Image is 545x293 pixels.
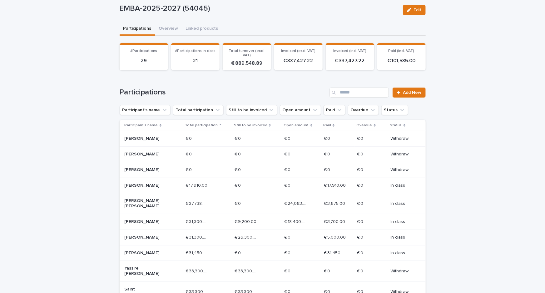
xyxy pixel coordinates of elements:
[185,122,218,129] p: Total participation
[235,166,242,173] p: € 0
[285,249,292,256] p: € 0
[357,182,365,188] p: € 0
[130,49,157,53] span: #Participations
[324,182,347,188] p: € 17,910.00
[381,58,422,64] p: € 101,535.00
[391,152,416,157] p: Withdraw
[186,182,209,188] p: € 17,910.00
[120,162,426,178] tr: [PERSON_NAME]€ 0€ 0 € 0€ 0 € 0€ 0 € 0€ 0 € 0€ 0 Withdraw
[120,4,398,13] p: EMBA-2025-2027 (54045)
[186,150,193,157] p: € 0
[324,234,347,240] p: € 5,000.00
[285,200,308,206] p: € 24,063.90
[357,166,365,173] p: € 0
[226,105,277,115] button: Still to be invoiced
[125,250,169,256] p: [PERSON_NAME]
[324,249,347,256] p: € 31,450.00
[324,218,346,225] p: € 3,700.00
[123,58,164,64] p: 29
[125,266,169,276] p: Yassire [PERSON_NAME]
[391,201,416,206] p: In class
[348,105,379,115] button: Overdue
[390,122,402,129] p: Status
[403,5,426,15] button: Edit
[323,122,331,129] p: Paid
[391,136,416,141] p: Withdraw
[391,235,416,240] p: In class
[389,49,414,53] span: Paid (incl. VAT)
[235,234,258,240] p: € 26,300.00
[357,234,365,240] p: € 0
[324,150,331,157] p: € 0
[391,269,416,274] p: Withdraw
[234,122,267,129] p: Still to be invoiced
[391,250,416,256] p: In class
[357,150,365,157] p: € 0
[175,49,216,53] span: #Participations in class
[324,267,331,274] p: € 0
[120,261,426,282] tr: Yassire [PERSON_NAME]€ 33,300.00€ 33,300.00 € 33,300.00€ 33,300.00 € 0€ 0 € 0€ 0 € 0€ 0 Withdraw
[186,249,209,256] p: € 31,450.00
[285,234,292,240] p: € 0
[235,218,258,225] p: € 9,200.00
[125,183,169,188] p: [PERSON_NAME]
[357,135,365,141] p: € 0
[125,122,158,129] p: Participant's name
[155,23,182,36] button: Overview
[235,200,242,206] p: € 0
[333,49,366,53] span: Invoiced (incl. VAT)
[229,49,265,57] span: Total turnover (excl. VAT)
[329,58,370,64] p: € 337,427.22
[125,198,169,209] p: [PERSON_NAME] [PERSON_NAME]
[278,58,319,64] p: € 337,427.22
[186,135,193,141] p: € 0
[285,150,292,157] p: € 0
[125,152,169,157] p: [PERSON_NAME]
[235,182,242,188] p: € 0
[357,200,365,206] p: € 0
[381,105,408,115] button: Status
[120,146,426,162] tr: [PERSON_NAME]€ 0€ 0 € 0€ 0 € 0€ 0 € 0€ 0 € 0€ 0 Withdraw
[324,105,345,115] button: Paid
[235,267,258,274] p: € 33,300.00
[235,135,242,141] p: € 0
[414,8,422,12] span: Edit
[285,267,292,274] p: € 0
[403,90,422,95] span: Add New
[357,218,365,225] p: € 0
[186,234,209,240] p: € 31,300.00
[186,200,209,206] p: € 27,738.90
[285,218,308,225] p: € 18,400.00
[226,60,267,66] p: € 889,548.89
[285,166,292,173] p: € 0
[235,249,242,256] p: € 0
[120,178,426,193] tr: [PERSON_NAME]€ 17,910.00€ 17,910.00 € 0€ 0 € 0€ 0 € 17,910.00€ 17,910.00 € 0€ 0 In class
[173,105,224,115] button: Total participation
[324,135,331,141] p: € 0
[391,219,416,225] p: In class
[329,88,389,98] input: Search
[391,167,416,173] p: Withdraw
[125,167,169,173] p: [PERSON_NAME]
[285,135,292,141] p: € 0
[393,88,425,98] a: Add New
[125,219,169,225] p: [PERSON_NAME]
[120,214,426,230] tr: [PERSON_NAME]€ 31,300.00€ 31,300.00 € 9,200.00€ 9,200.00 € 18,400.00€ 18,400.00 € 3,700.00€ 3,700...
[284,122,309,129] p: Open amount
[235,150,242,157] p: € 0
[182,23,222,36] button: Linked products
[120,131,426,147] tr: [PERSON_NAME]€ 0€ 0 € 0€ 0 € 0€ 0 € 0€ 0 € 0€ 0 Withdraw
[280,105,321,115] button: Open amount
[120,105,171,115] button: Participant's name
[175,58,216,64] p: 21
[357,267,365,274] p: € 0
[120,193,426,214] tr: [PERSON_NAME] [PERSON_NAME]€ 27,738.90€ 27,738.90 € 0€ 0 € 24,063.90€ 24,063.90 € 3,675.00€ 3,675...
[120,88,327,97] h1: Participations
[125,136,169,141] p: [PERSON_NAME]
[285,182,292,188] p: € 0
[186,218,209,225] p: € 31,300.00
[186,166,193,173] p: € 0
[125,235,169,240] p: [PERSON_NAME]
[324,200,346,206] p: € 3,675.00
